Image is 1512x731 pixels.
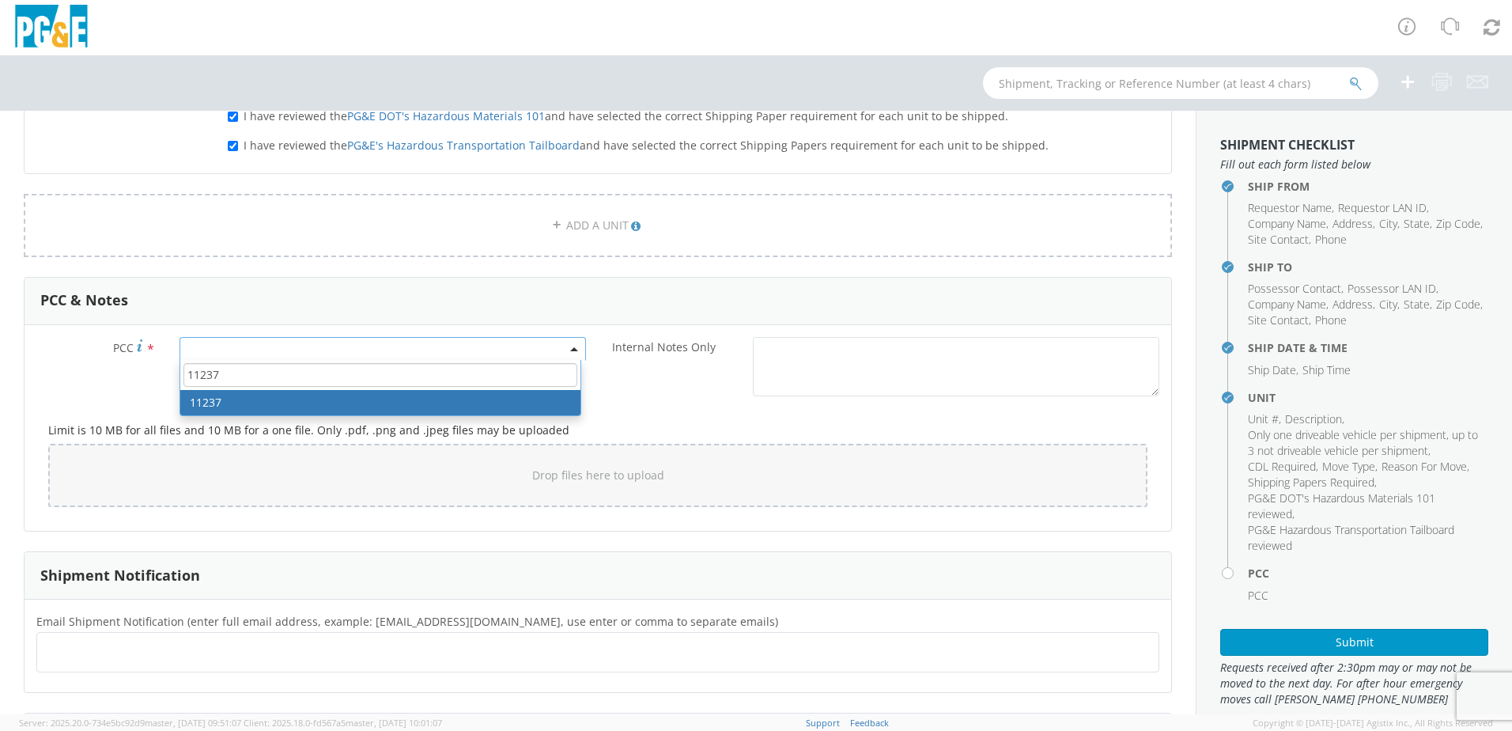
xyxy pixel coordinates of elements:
a: PG&E's Hazardous Transportation Tailboard [347,138,580,153]
li: , [1332,297,1375,312]
span: I have reviewed the and have selected the correct Shipping Papers requirement for each unit to be... [244,138,1049,153]
span: PG&E Hazardous Transportation Tailboard reviewed [1248,522,1454,553]
span: Address [1332,297,1373,312]
span: City [1379,297,1397,312]
span: Client: 2025.18.0-fd567a5 [244,717,442,729]
a: Feedback [850,717,889,729]
li: , [1248,312,1311,328]
strong: Shipment Checklist [1220,136,1355,153]
span: master, [DATE] 09:51:07 [145,717,241,729]
li: , [1348,281,1438,297]
li: , [1285,411,1344,427]
h3: Shipment Notification [40,568,200,584]
span: Ship Time [1302,362,1351,377]
a: PG&E DOT's Hazardous Materials 101 [347,108,545,123]
span: Address [1332,216,1373,231]
li: , [1382,459,1469,475]
li: , [1379,297,1400,312]
span: PG&E DOT's Hazardous Materials 101 reviewed [1248,490,1435,521]
li: , [1338,200,1429,216]
span: Company Name [1248,216,1326,231]
span: Email Shipment Notification (enter full email address, example: jdoe01@agistix.com, use enter or ... [36,614,778,629]
span: Reason For Move [1382,459,1467,474]
input: I have reviewed thePG&E DOT's Hazardous Materials 101and have selected the correct Shipping Paper... [228,112,238,122]
span: Server: 2025.20.0-734e5bc92d9 [19,717,241,729]
li: , [1436,216,1483,232]
img: pge-logo-06675f144f4cfa6a6814.png [12,5,91,51]
input: Shipment, Tracking or Reference Number (at least 4 chars) [983,67,1378,99]
span: Site Contact [1248,232,1309,247]
li: 11237 [180,390,580,415]
span: Zip Code [1436,216,1480,231]
li: , [1332,216,1375,232]
span: Copyright © [DATE]-[DATE] Agistix Inc., All Rights Reserved [1253,717,1493,729]
li: , [1248,490,1484,522]
span: State [1404,216,1430,231]
li: , [1248,362,1298,378]
li: , [1248,200,1334,216]
li: , [1248,232,1311,248]
span: Company Name [1248,297,1326,312]
li: , [1436,297,1483,312]
h4: Ship To [1248,261,1488,273]
h4: Unit [1248,392,1488,403]
li: , [1379,216,1400,232]
button: Submit [1220,629,1488,656]
span: Site Contact [1248,312,1309,328]
li: , [1404,297,1432,312]
li: , [1248,216,1329,232]
span: CDL Required [1248,459,1316,474]
li: , [1322,459,1378,475]
h4: Ship From [1248,180,1488,192]
span: Ship Date [1248,362,1296,377]
span: Description [1285,411,1342,426]
span: Requestor LAN ID [1338,200,1427,215]
span: Unit # [1248,411,1279,426]
span: Internal Notes Only [612,339,716,354]
span: Fill out each form listed below [1220,157,1488,172]
h3: PCC & Notes [40,293,128,309]
input: I have reviewed thePG&E's Hazardous Transportation Tailboardand have selected the correct Shippin... [228,141,238,151]
span: State [1404,297,1430,312]
a: ADD A UNIT [24,194,1172,257]
span: Move Type [1322,459,1375,474]
span: Requests received after 2:30pm may or may not be moved to the next day. For after hour emergency ... [1220,660,1488,707]
span: master, [DATE] 10:01:07 [346,717,442,729]
span: Drop files here to upload [532,468,664,483]
li: , [1248,411,1281,427]
span: Only one driveable vehicle per shipment, up to 3 not driveable vehicle per shipment [1248,427,1478,458]
span: Shipping Papers Required [1248,475,1374,490]
li: , [1248,427,1484,459]
span: City [1379,216,1397,231]
span: Zip Code [1436,297,1480,312]
li: , [1248,459,1318,475]
li: , [1248,297,1329,312]
li: , [1248,281,1344,297]
span: Possessor Contact [1248,281,1341,296]
h5: Limit is 10 MB for all files and 10 MB for a one file. Only .pdf, .png and .jpeg files may be upl... [48,424,1147,436]
span: I have reviewed the and have selected the correct Shipping Paper requirement for each unit to be ... [244,108,1008,123]
h4: PCC [1248,567,1488,579]
span: PCC [1248,588,1268,603]
li: , [1404,216,1432,232]
span: PCC [113,340,134,355]
li: , [1248,475,1377,490]
span: Requestor Name [1248,200,1332,215]
a: Support [806,717,840,729]
span: Phone [1315,232,1347,247]
span: Possessor LAN ID [1348,281,1436,296]
span: Phone [1315,312,1347,328]
h4: Ship Date & Time [1248,342,1488,354]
